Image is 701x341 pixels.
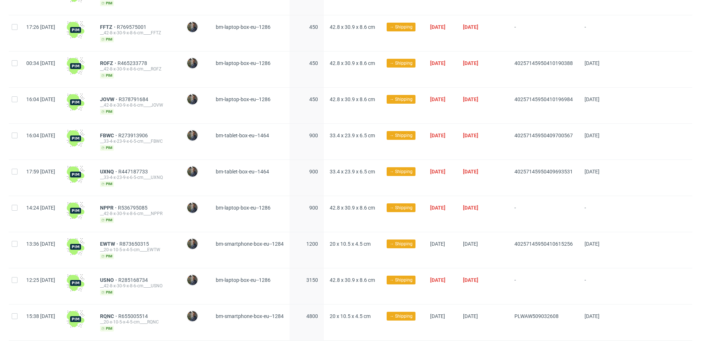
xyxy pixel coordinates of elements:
[187,311,198,321] img: Maciej Sobola
[309,96,318,102] span: 450
[100,24,117,30] a: FFTZ
[390,96,413,103] span: → Shipping
[216,60,271,66] span: bm-laptop-box-eu--1286
[463,277,478,283] span: [DATE]
[100,241,119,247] a: EWTW
[100,66,175,72] div: __42-8-x-30-9-x-8-6-cm____ROFZ
[514,169,573,175] span: 40257145950409693531
[514,60,573,66] span: 40257145950410190388
[100,319,175,325] div: __20-x-10-5-x-4-5-cm____RQNC
[100,283,175,289] div: __42-8-x-30-9-x-8-6-cm____USNO
[463,24,478,30] span: [DATE]
[306,313,318,319] span: 4800
[118,133,149,138] span: R273913906
[67,238,84,256] img: wHgJFi1I6lmhQAAAABJRU5ErkJggg==
[100,133,118,138] a: FBWC
[330,241,371,247] span: 20 x 10.5 x 4.5 cm
[118,60,149,66] a: R465233778
[463,96,478,102] span: [DATE]
[463,241,478,247] span: [DATE]
[100,205,118,211] span: NPPR
[100,169,118,175] a: UXNQ
[430,277,445,283] span: [DATE]
[67,274,84,292] img: wHgJFi1I6lmhQAAAABJRU5ErkJggg==
[430,133,445,138] span: [DATE]
[100,277,118,283] span: USNO
[119,241,150,247] span: R873650315
[430,205,445,211] span: [DATE]
[100,145,114,151] span: pim
[100,37,114,42] span: pim
[100,96,119,102] a: JOVW
[390,24,413,30] span: → Shipping
[306,241,318,247] span: 1200
[26,205,55,211] span: 14:24 [DATE]
[514,96,573,102] span: 40257145950410196984
[118,205,149,211] span: R536795085
[216,96,271,102] span: bm-laptop-box-eu--1286
[330,24,375,30] span: 42.8 x 30.9 x 8.6 cm
[514,241,573,247] span: 40257145950410615256
[26,313,55,319] span: 15:38 [DATE]
[187,130,198,141] img: Maciej Sobola
[463,133,478,138] span: [DATE]
[67,310,84,328] img: wHgJFi1I6lmhQAAAABJRU5ErkJggg==
[100,290,114,295] span: pim
[118,169,149,175] a: R447187733
[26,241,55,247] span: 13:36 [DATE]
[67,202,84,219] img: wHgJFi1I6lmhQAAAABJRU5ErkJggg==
[100,102,175,108] div: __42-8-x-30-9-x-8-6-cm____JOVW
[330,205,375,211] span: 42.8 x 30.9 x 8.6 cm
[514,205,573,223] span: -
[463,169,478,175] span: [DATE]
[430,169,445,175] span: [DATE]
[330,313,371,319] span: 20 x 10.5 x 4.5 cm
[100,60,118,66] span: ROFZ
[100,175,175,180] div: __33-4-x-23-9-x-6-5-cm____UXNQ
[585,241,600,247] span: [DATE]
[585,24,609,42] span: -
[430,96,445,102] span: [DATE]
[330,96,375,102] span: 42.8 x 30.9 x 8.6 cm
[100,73,114,78] span: pim
[187,22,198,32] img: Maciej Sobola
[463,60,478,66] span: [DATE]
[100,247,175,253] div: __20-x-10-5-x-4-5-cm____EWTW
[26,24,55,30] span: 17:26 [DATE]
[585,277,609,295] span: -
[118,313,149,319] a: R655005514
[390,60,413,66] span: → Shipping
[309,169,318,175] span: 900
[390,204,413,211] span: → Shipping
[100,326,114,332] span: pim
[187,275,198,285] img: Maciej Sobola
[390,313,413,319] span: → Shipping
[585,60,600,66] span: [DATE]
[330,169,375,175] span: 33.4 x 23.9 x 6.5 cm
[100,181,114,187] span: pim
[119,96,150,102] a: R378791684
[100,253,114,259] span: pim
[309,60,318,66] span: 450
[67,166,84,183] img: wHgJFi1I6lmhQAAAABJRU5ErkJggg==
[187,94,198,104] img: Maciej Sobola
[216,133,269,138] span: bm-tablet-box-eu--1464
[100,313,118,319] a: RQNC
[100,0,114,6] span: pim
[330,133,375,138] span: 33.4 x 23.9 x 6.5 cm
[216,277,271,283] span: bm-laptop-box-eu--1286
[585,205,609,223] span: -
[187,166,198,177] img: Maciej Sobola
[463,313,478,319] span: [DATE]
[187,239,198,249] img: Maciej Sobola
[309,24,318,30] span: 450
[585,133,600,138] span: [DATE]
[117,24,148,30] a: R769575001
